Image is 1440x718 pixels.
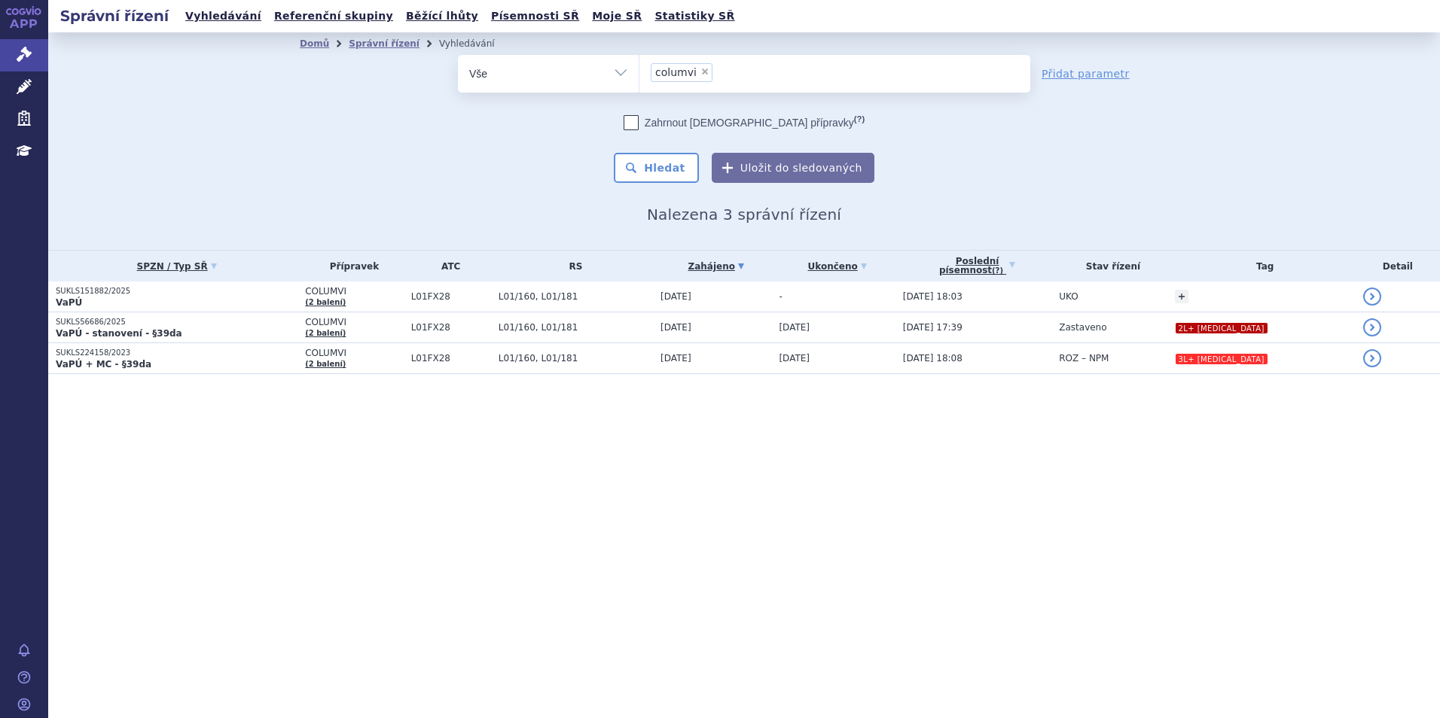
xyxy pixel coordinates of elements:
a: Referenční skupiny [270,6,398,26]
span: L01/160, L01/181 [499,291,653,302]
th: Přípravek [297,251,403,281]
span: Zastaveno [1059,322,1106,333]
span: COLUMVI [305,286,403,297]
a: SPZN / Typ SŘ [56,256,297,277]
p: SUKLS224158/2023 [56,348,297,358]
span: [DATE] [661,291,691,302]
span: [DATE] 17:39 [903,322,963,333]
th: Stav řízení [1051,251,1167,281]
span: UKO [1059,291,1078,302]
th: Tag [1167,251,1356,281]
a: Zahájeno [661,256,771,277]
a: + [1175,290,1188,303]
h2: Správní řízení [48,5,181,26]
a: Statistiky SŘ [650,6,739,26]
strong: VaPÚ + MC - §39da [56,359,151,370]
span: × [700,67,709,76]
strong: VaPÚ - stanovení - §39da [56,328,182,339]
button: Uložit do sledovaných [712,153,874,183]
span: [DATE] [779,353,810,364]
span: COLUMVI [305,317,403,327]
a: Poslednípísemnost(?) [903,251,1051,281]
a: Vyhledávání [181,6,266,26]
span: L01FX28 [411,291,491,302]
span: L01/160, L01/181 [499,353,653,364]
label: Zahrnout [DEMOGRAPHIC_DATA] přípravky [624,115,865,130]
a: Ukončeno [779,256,895,277]
span: L01/160, L01/181 [499,322,653,333]
abbr: (?) [992,266,1003,275]
a: Běžící lhůty [401,6,483,26]
th: Detail [1356,251,1440,281]
a: Správní řízení [349,38,419,49]
strong: VaPÚ [56,297,82,308]
a: (2 balení) [305,360,346,368]
a: detail [1363,288,1381,306]
th: ATC [404,251,491,281]
p: SUKLS56686/2025 [56,317,297,327]
th: RS [491,251,653,281]
span: [DATE] [661,353,691,364]
input: columvi [717,62,725,81]
span: columvi [655,67,697,78]
span: L01FX28 [411,353,491,364]
a: Domů [300,38,329,49]
span: COLUMVI [305,348,403,358]
span: ROZ – NPM [1059,353,1109,364]
p: SUKLS151882/2025 [56,286,297,297]
a: detail [1363,318,1381,336]
li: Vyhledávání [439,32,514,55]
a: Písemnosti SŘ [487,6,584,26]
span: Nalezena 3 správní řízení [647,205,841,224]
i: 3L+ [MEDICAL_DATA] [1176,354,1268,364]
abbr: (?) [854,114,865,124]
a: Moje SŘ [587,6,646,26]
i: 2L+ [MEDICAL_DATA] [1176,323,1268,333]
a: detail [1363,349,1381,367]
a: (2 balení) [305,298,346,306]
span: [DATE] [779,322,810,333]
a: (2 balení) [305,329,346,337]
span: - [779,291,782,302]
a: Přidat parametr [1042,66,1130,81]
span: L01FX28 [411,322,491,333]
span: [DATE] 18:03 [903,291,963,302]
span: [DATE] 18:08 [903,353,963,364]
span: [DATE] [661,322,691,333]
button: Hledat [614,153,699,183]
